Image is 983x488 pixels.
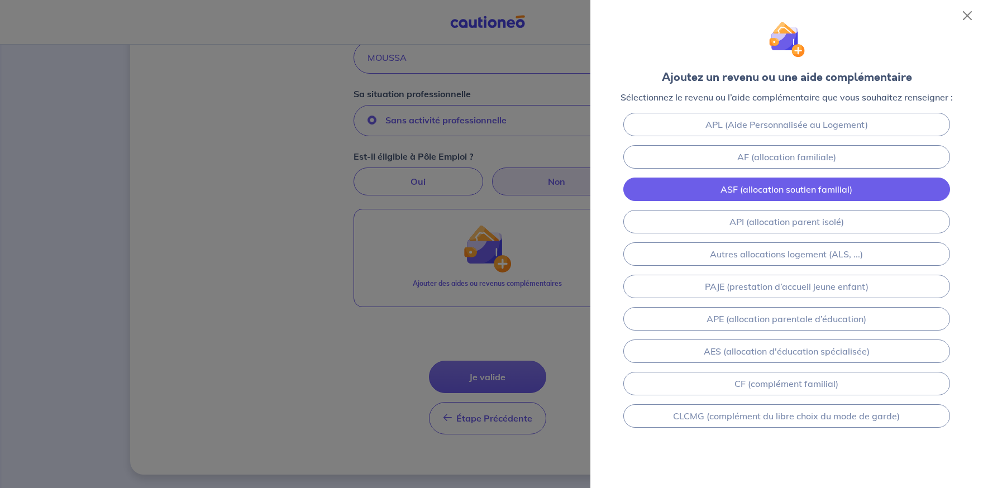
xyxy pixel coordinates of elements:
img: illu_wallet.svg [769,21,805,58]
a: CF (complément familial) [623,372,951,395]
a: AF (allocation familiale) [623,145,951,169]
button: Close [958,7,976,25]
a: API (allocation parent isolé) [623,210,951,233]
a: ASF (allocation soutien familial) [623,178,951,201]
a: Autres allocations logement (ALS, ...) [623,242,951,266]
p: Sélectionnez le revenu ou l’aide complémentaire que vous souhaitez renseigner : [621,90,953,104]
a: APL (Aide Personnalisée au Logement) [623,113,951,136]
a: AES (allocation d'éducation spécialisée) [623,339,951,363]
a: CLCMG (complément du libre choix du mode de garde) [623,404,951,428]
div: Ajoutez un revenu ou une aide complémentaire [662,69,912,86]
a: PAJE (prestation d’accueil jeune enfant) [623,275,951,298]
a: APE (allocation parentale d’éducation) [623,307,951,331]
